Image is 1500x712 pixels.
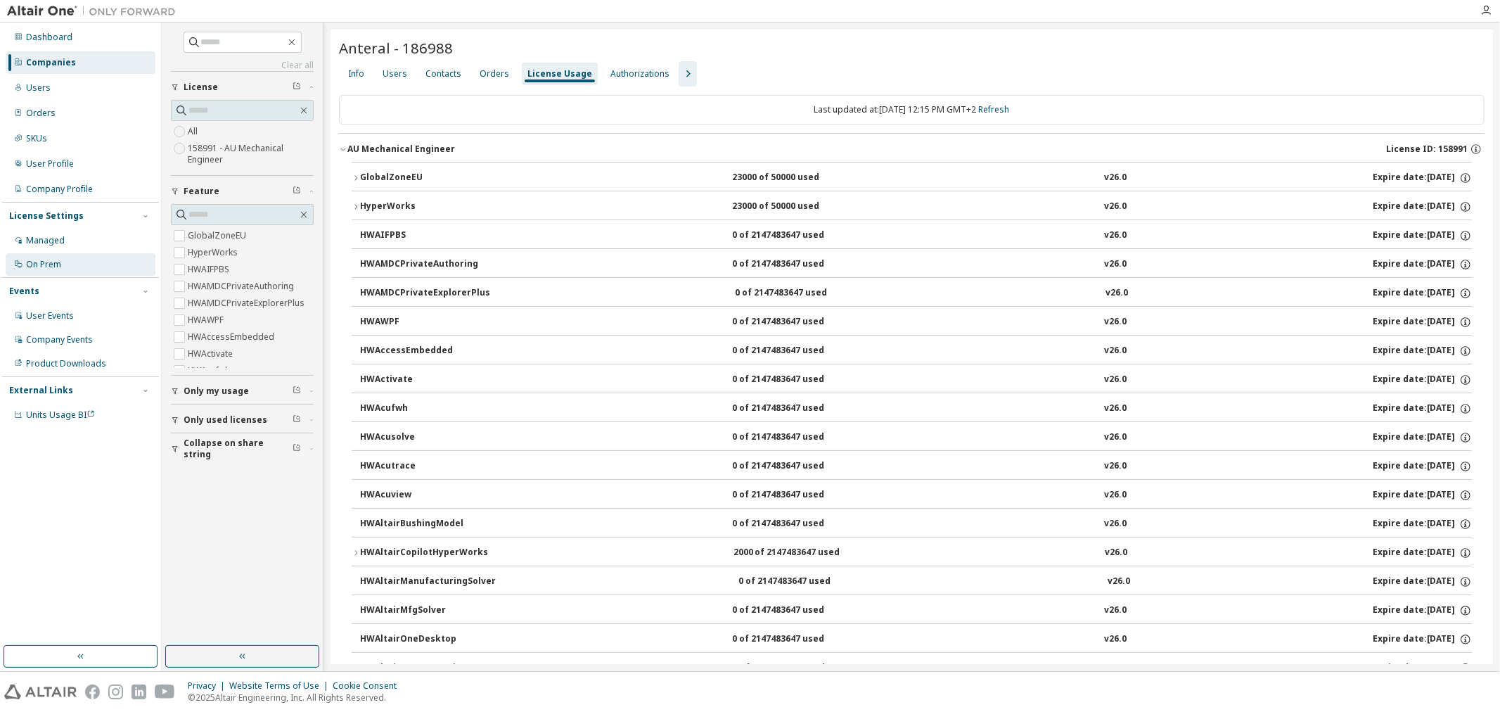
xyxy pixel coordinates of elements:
[360,201,487,213] div: HyperWorks
[1105,229,1127,242] div: v26.0
[360,518,487,530] div: HWAltairBushingModel
[360,287,490,300] div: HWAMDCPrivateExplorerPlus
[732,229,859,242] div: 0 of 2147483647 used
[108,685,123,699] img: instagram.svg
[1373,258,1472,271] div: Expire date: [DATE]
[26,82,51,94] div: Users
[4,685,77,699] img: altair_logo.svg
[1105,287,1128,300] div: v26.0
[360,402,487,415] div: HWAcufwh
[480,68,509,80] div: Orders
[360,451,1472,482] button: HWAcutrace0 of 2147483647 usedv26.0Expire date:[DATE]
[1373,489,1472,502] div: Expire date: [DATE]
[188,278,297,295] label: HWAMDCPrivateAuthoring
[171,72,314,103] button: License
[360,336,1472,367] button: HWAccessEmbedded0 of 2147483647 usedv26.0Expire date:[DATE]
[188,312,226,329] label: HWAWPF
[188,329,277,345] label: HWAccessEmbedded
[360,595,1472,626] button: HWAltairMfgSolver0 of 2147483647 usedv26.0Expire date:[DATE]
[360,460,487,473] div: HWAcutrace
[1373,431,1472,444] div: Expire date: [DATE]
[171,60,314,71] a: Clear all
[352,191,1472,222] button: HyperWorks23000 of 50000 usedv26.0Expire date:[DATE]
[1373,201,1472,213] div: Expire date: [DATE]
[732,172,859,184] div: 23000 of 50000 used
[1373,287,1472,300] div: Expire date: [DATE]
[85,685,100,699] img: facebook.svg
[339,38,453,58] span: Anteral - 186988
[229,680,333,692] div: Website Terms of Use
[360,604,487,617] div: HWAltairMfgSolver
[1373,460,1472,473] div: Expire date: [DATE]
[171,433,314,464] button: Collapse on share string
[293,186,301,197] span: Clear filter
[610,68,669,80] div: Authorizations
[188,680,229,692] div: Privacy
[1105,460,1127,473] div: v26.0
[732,316,859,329] div: 0 of 2147483647 used
[1373,374,1472,386] div: Expire date: [DATE]
[360,316,487,329] div: HWAWPF
[360,624,1472,655] button: HWAltairOneDesktop0 of 2147483647 usedv26.0Expire date:[DATE]
[188,244,241,261] label: HyperWorks
[1105,201,1127,213] div: v26.0
[360,229,487,242] div: HWAIFPBS
[26,310,74,322] div: User Events
[360,480,1472,511] button: HWAcuview0 of 2147483647 usedv26.0Expire date:[DATE]
[9,385,73,396] div: External Links
[188,692,405,704] p: © 2025 Altair Engineering, Inc. All Rights Reserved.
[347,144,455,155] div: AU Mechanical Engineer
[360,307,1472,338] button: HWAWPF0 of 2147483647 usedv26.0Expire date:[DATE]
[360,220,1472,251] button: HWAIFPBS0 of 2147483647 usedv26.0Expire date:[DATE]
[1373,402,1472,415] div: Expire date: [DATE]
[26,184,93,195] div: Company Profile
[184,82,218,93] span: License
[184,386,249,397] span: Only my usage
[360,633,487,646] div: HWAltairOneDesktop
[339,134,1485,165] button: AU Mechanical EngineerLicense ID: 158991
[1105,316,1127,329] div: v26.0
[184,414,267,426] span: Only used licenses
[360,364,1472,395] button: HWActivate0 of 2147483647 usedv26.0Expire date:[DATE]
[132,685,146,699] img: linkedin.svg
[1105,258,1127,271] div: v26.0
[188,140,314,168] label: 158991 - AU Mechanical Engineer
[732,604,859,617] div: 0 of 2147483647 used
[293,82,301,93] span: Clear filter
[1105,374,1127,386] div: v26.0
[171,405,314,436] button: Only used licenses
[1105,518,1127,530] div: v26.0
[26,108,56,119] div: Orders
[184,186,219,197] span: Feature
[1105,662,1127,675] div: v26.0
[188,227,249,244] label: GlobalZoneEU
[26,158,74,170] div: User Profile
[360,249,1472,280] button: HWAMDCPrivateAuthoring0 of 2147483647 usedv26.0Expire date:[DATE]
[333,680,405,692] div: Cookie Consent
[26,334,93,345] div: Company Events
[383,68,407,80] div: Users
[732,345,859,357] div: 0 of 2147483647 used
[979,103,1010,115] a: Refresh
[732,402,859,415] div: 0 of 2147483647 used
[188,261,232,278] label: HWAIFPBS
[732,633,859,646] div: 0 of 2147483647 used
[360,172,487,184] div: GlobalZoneEU
[360,345,487,357] div: HWAccessEmbedded
[26,259,61,270] div: On Prem
[26,409,95,421] span: Units Usage BI
[293,414,301,426] span: Clear filter
[1373,518,1472,530] div: Expire date: [DATE]
[735,287,861,300] div: 0 of 2147483647 used
[348,68,364,80] div: Info
[732,374,859,386] div: 0 of 2147483647 used
[527,68,592,80] div: License Usage
[1373,576,1472,588] div: Expire date: [DATE]
[26,133,47,144] div: SKUs
[360,547,488,559] div: HWAltairCopilotHyperWorks
[26,235,65,246] div: Managed
[352,538,1472,568] button: HWAltairCopilotHyperWorks2000 of 2147483647 usedv26.0Expire date:[DATE]
[360,278,1472,309] button: HWAMDCPrivateExplorerPlus0 of 2147483647 usedv26.0Expire date:[DATE]
[9,286,39,297] div: Events
[7,4,183,18] img: Altair One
